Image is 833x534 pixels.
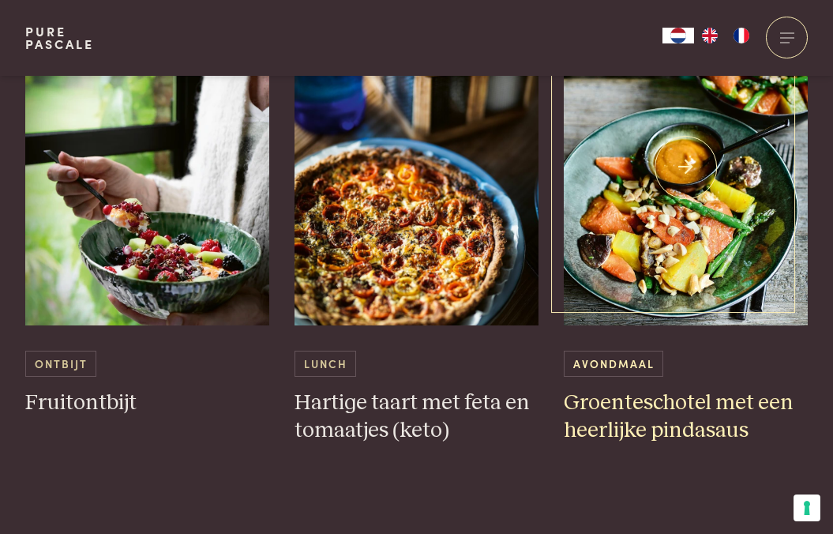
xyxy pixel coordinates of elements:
h3: Hartige taart met feta en tomaatjes (keto) [295,389,538,444]
a: Hartige taart met feta en tomaatjes (keto) Lunch Hartige taart met feta en tomaatjes (keto) [295,9,538,444]
img: Fruitontbijt [25,9,269,325]
img: Groenteschotel met een heerlijke pindasaus [564,9,808,325]
button: Uw voorkeuren voor toestemming voor trackingtechnologieën [794,495,820,521]
h3: Groenteschotel met een heerlijke pindasaus [564,389,808,444]
a: EN [694,28,726,43]
h3: Fruitontbijt [25,389,269,417]
ul: Language list [694,28,757,43]
a: Groenteschotel met een heerlijke pindasaus Avondmaal Groenteschotel met een heerlijke pindasaus [564,9,808,444]
span: Lunch [295,351,356,377]
span: Avondmaal [564,351,663,377]
div: Language [662,28,694,43]
a: NL [662,28,694,43]
aside: Language selected: Nederlands [662,28,757,43]
span: Ontbijt [25,351,96,377]
a: Fruitontbijt Ontbijt Fruitontbijt [25,9,269,417]
a: PurePascale [25,25,94,51]
a: FR [726,28,757,43]
img: Hartige taart met feta en tomaatjes (keto) [295,9,538,325]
